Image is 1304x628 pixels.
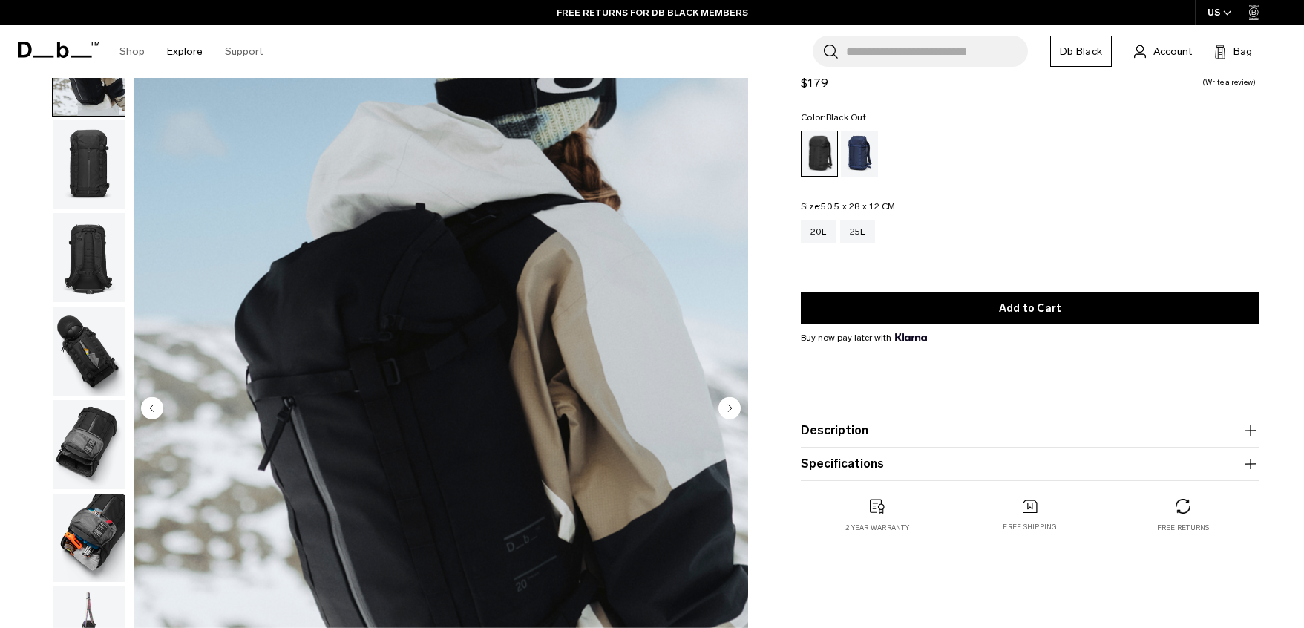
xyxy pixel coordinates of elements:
[52,399,125,490] button: Backcountry Backpack 20L Black Out
[801,455,1259,473] button: Specifications
[801,131,838,177] a: Black Out
[1202,79,1256,86] a: Write a review
[53,120,125,209] img: Backcountry Backpack 20L Black Out
[167,25,203,78] a: Explore
[1003,522,1057,532] p: Free shipping
[1050,36,1112,67] a: Db Black
[557,6,748,19] a: FREE RETURNS FOR DB BLACK MEMBERS
[845,523,909,533] p: 2 year warranty
[718,397,741,422] button: Next slide
[119,25,145,78] a: Shop
[801,76,828,90] span: $179
[52,120,125,210] button: Backcountry Backpack 20L Black Out
[801,220,836,243] a: 20L
[53,494,125,583] img: Backcountry Backpack 20L Black Out
[53,400,125,489] img: Backcountry Backpack 20L Black Out
[1134,42,1192,60] a: Account
[52,212,125,303] button: Backcountry Backpack 20L Black Out
[1157,523,1210,533] p: Free returns
[1153,44,1192,59] span: Account
[840,220,875,243] a: 25L
[895,333,927,341] img: {"height" => 20, "alt" => "Klarna"}
[801,113,866,122] legend: Color:
[826,112,866,122] span: Black Out
[52,493,125,583] button: Backcountry Backpack 20L Black Out
[108,25,274,78] nav: Main Navigation
[225,25,263,78] a: Support
[141,397,163,422] button: Previous slide
[53,213,125,302] img: Backcountry Backpack 20L Black Out
[841,131,878,177] a: Blue Hour
[1214,42,1252,60] button: Bag
[801,331,927,344] span: Buy now pay later with
[801,422,1259,439] button: Description
[821,201,895,212] span: 50.5 x 28 x 12 CM
[53,307,125,396] img: Backcountry Backpack 20L Black Out
[52,306,125,396] button: Backcountry Backpack 20L Black Out
[801,202,896,211] legend: Size:
[801,292,1259,324] button: Add to Cart
[1233,44,1252,59] span: Bag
